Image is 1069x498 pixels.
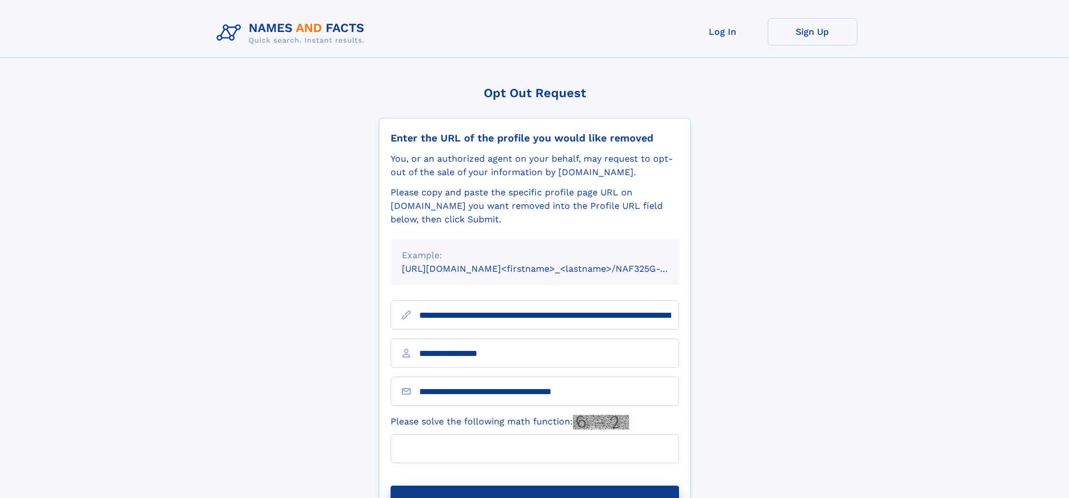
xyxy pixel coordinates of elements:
[379,86,691,100] div: Opt Out Request
[391,186,679,226] div: Please copy and paste the specific profile page URL on [DOMAIN_NAME] you want removed into the Pr...
[391,415,629,430] label: Please solve the following math function:
[402,249,668,262] div: Example:
[391,152,679,179] div: You, or an authorized agent on your behalf, may request to opt-out of the sale of your informatio...
[402,263,700,274] small: [URL][DOMAIN_NAME]<firstname>_<lastname>/NAF325G-xxxxxxxx
[391,132,679,144] div: Enter the URL of the profile you would like removed
[768,18,857,45] a: Sign Up
[212,18,374,48] img: Logo Names and Facts
[678,18,768,45] a: Log In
